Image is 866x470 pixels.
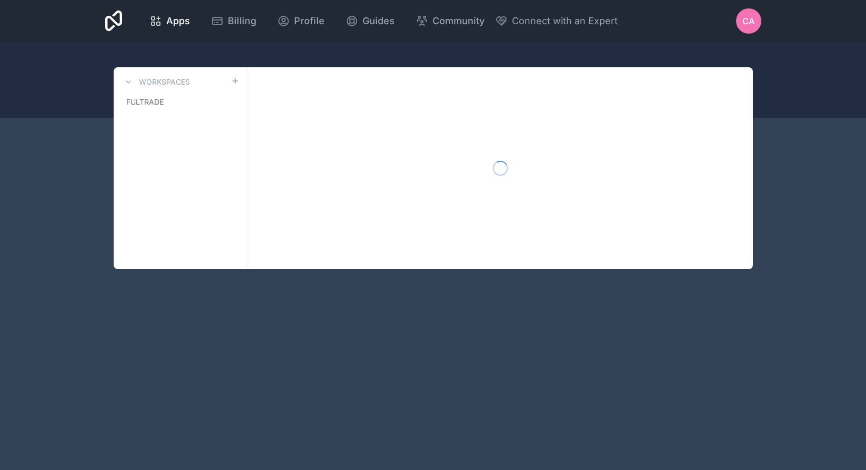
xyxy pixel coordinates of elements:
span: CA [742,15,754,27]
button: Connect with an Expert [495,14,618,28]
a: Billing [203,9,265,33]
h3: Workspaces [139,77,190,87]
span: Billing [228,14,256,28]
a: Community [407,9,493,33]
a: Profile [269,9,333,33]
a: Apps [141,9,198,33]
a: FULTRADE [122,93,239,111]
span: Apps [166,14,190,28]
a: Workspaces [122,76,190,88]
span: Profile [294,14,325,28]
span: Connect with an Expert [512,14,618,28]
span: Guides [362,14,395,28]
span: Community [432,14,485,28]
a: Guides [337,9,403,33]
span: FULTRADE [126,97,164,107]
